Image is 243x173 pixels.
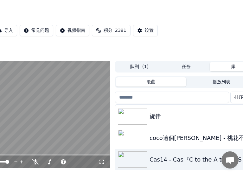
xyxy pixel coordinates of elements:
[115,27,126,34] span: 2391
[116,62,163,71] button: 队列
[133,25,158,36] button: 设置
[56,25,89,36] button: 视频指南
[145,27,154,34] div: 设置
[163,62,210,71] button: 任务
[20,25,53,36] button: 常见问题
[221,151,239,169] div: 打開聊天
[92,25,131,36] button: 积分2391
[104,27,112,34] span: 积分
[116,77,186,86] button: 歌曲
[142,64,149,70] span: ( 1 )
